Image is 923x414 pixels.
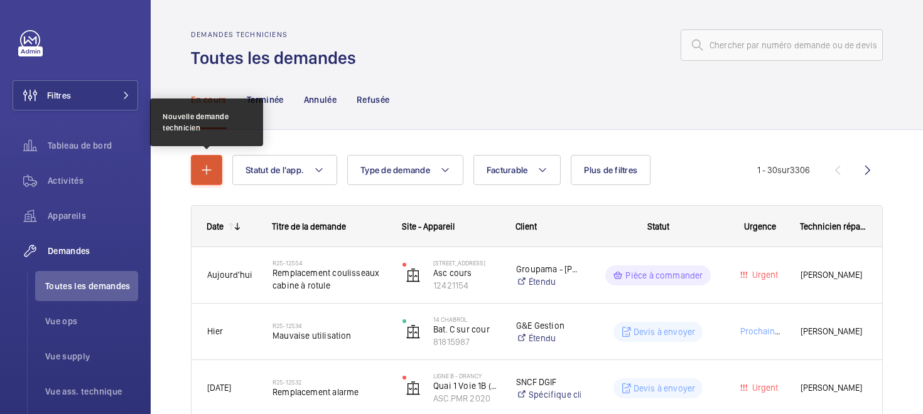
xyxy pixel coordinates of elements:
[360,165,430,175] span: Type de demande
[47,89,71,102] span: Filtres
[246,165,304,175] span: Statut de l'app.
[750,383,778,393] span: Urgent
[750,270,778,280] span: Urgent
[516,275,581,288] a: Étendu
[571,155,650,185] button: Plus de filtres
[584,165,637,175] span: Plus de filtres
[516,376,581,388] p: SNCF DGIF
[433,267,500,279] p: Asc cours
[433,336,500,348] p: 81815987
[634,382,696,395] p: Devis à envoyer
[273,322,386,329] h2: R25-12534
[516,332,581,344] a: Étendu
[757,166,810,174] span: 1 - 30 3306
[433,316,500,323] p: 14 Chabrol
[516,319,581,332] p: G&E Gestion
[625,269,703,282] p: Pièce à commander
[487,165,528,175] span: Facturable
[273,386,386,398] span: Remplacement alarme
[406,268,421,283] img: elevator.svg
[433,379,500,392] p: Quai 1 Voie 1B (province)
[247,93,284,106] p: Terminée
[515,221,537,231] span: Client
[191,93,227,106] p: En cours
[634,326,696,338] p: Devis à envoyer
[191,30,364,39] h2: Demandes techniciens
[207,221,224,231] div: Date
[433,259,500,267] p: [STREET_ADDRESS]
[801,324,866,339] span: [PERSON_NAME]
[48,245,138,257] span: Demandes
[347,155,463,185] button: Type de demande
[406,381,421,396] img: elevator.svg
[45,385,138,398] span: Vue ass. technique
[273,329,386,342] span: Mauvaise utilisation
[433,323,500,336] p: Bat. C sur cour
[744,221,776,231] span: Urgence
[738,326,802,336] span: Prochaine visite
[273,259,386,267] h2: R25-12554
[232,155,337,185] button: Statut de l'app.
[647,221,669,231] span: Statut
[357,93,389,106] p: Refusée
[45,350,138,363] span: Vue supply
[48,210,138,222] span: Appareils
[273,378,386,386] h2: R25-12532
[48,139,138,152] span: Tableau de bord
[48,174,138,187] span: Activités
[406,324,421,339] img: elevator.svg
[433,279,500,292] p: 12421154
[681,29,883,61] input: Chercher par numéro demande ou de devis
[801,268,866,282] span: [PERSON_NAME]
[45,315,138,327] span: Vue ops
[45,280,138,292] span: Toutes les demandes
[516,263,581,275] p: Groupama - [PERSON_NAME]
[207,326,223,336] span: Hier
[272,221,346,231] span: Titre de la demande
[801,381,866,395] span: [PERSON_NAME]
[304,93,337,106] p: Annulée
[777,165,790,175] span: sur
[402,221,455,231] span: Site - Appareil
[207,383,231,393] span: [DATE]
[163,111,251,134] div: Nouvelle demande technicien
[473,155,561,185] button: Facturable
[207,270,252,280] span: Aujourd'hui
[191,46,364,70] h1: Toutes les demandes
[433,372,500,379] p: LIGNE B - DRANCY
[433,392,500,405] p: ASC.PMR 2020
[800,221,867,231] span: Technicien réparateur
[516,388,581,401] a: Spécifique client
[273,267,386,292] span: Remplacement coulisseaux cabine à rotule
[13,80,138,110] button: Filtres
